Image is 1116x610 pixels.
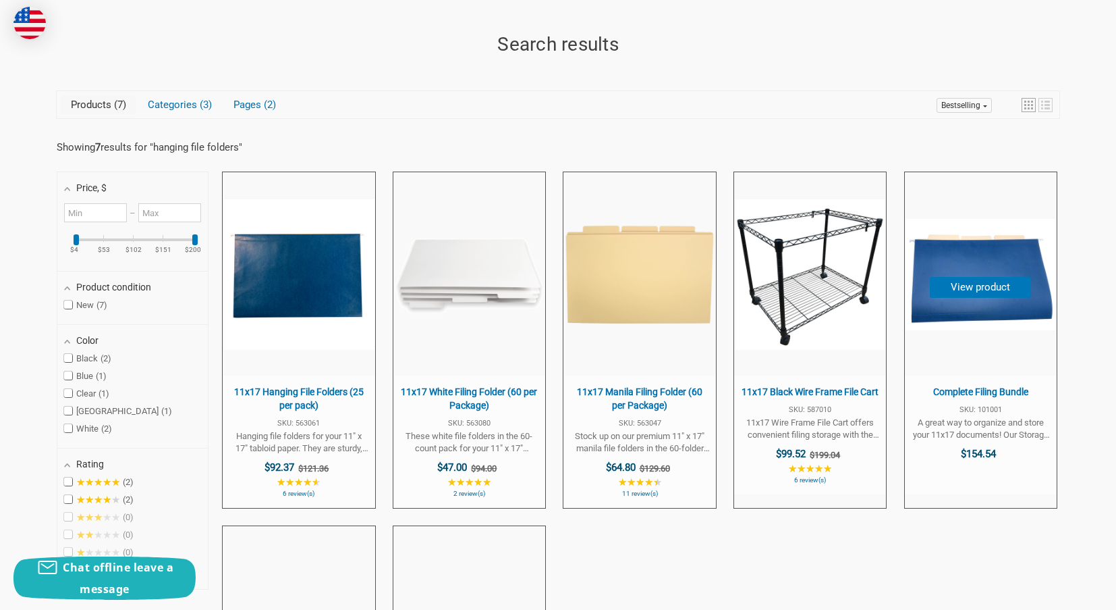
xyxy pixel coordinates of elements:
span: ★★★★★ [76,530,120,540]
span: $129.60 [640,463,670,474]
span: 3 [197,99,212,111]
a: 11x17 Black Wire Frame File Cart [734,172,886,494]
span: Black [64,353,111,364]
span: $92.37 [264,461,294,474]
a: View grid mode [1022,98,1036,112]
span: , $ [97,182,107,193]
span: ★★★★★ [76,494,120,505]
span: ★★★★★ [76,512,120,523]
span: White [64,424,112,434]
span: $64.80 [606,461,636,474]
a: View Products Tab [61,95,136,114]
span: 0 [123,530,134,540]
span: 11x17 Black Wire Frame File Cart [741,386,879,399]
span: SKU: 101001 [912,406,1050,413]
a: Complete Filing Bundle [905,172,1057,494]
ins: $102 [119,247,148,253]
span: SKU: 587010 [741,406,879,413]
span: 11 review(s) [570,490,708,497]
a: 11x17 White Filing Folder (60 per Package) [393,172,545,508]
a: Sort options [937,98,992,113]
span: 6 review(s) [741,477,879,484]
span: Chat offline leave a message [63,560,173,596]
a: View list mode [1038,98,1053,112]
span: 0 [123,512,134,522]
span: $154.54 [961,448,996,460]
b: 7 [95,141,101,153]
span: 11x17 Wire Frame File Cart offers convenient filing storage with the capability of rolling the ca... [741,417,879,441]
ins: $200 [179,247,207,253]
span: – [127,208,138,218]
span: These white file folders in the 60-count pack for your 11" x 17" paperwork will keep you organize... [400,430,538,455]
span: New [64,300,107,311]
input: Maximum value [138,203,201,222]
span: 11x17 White Filing Folder (60 per Package) [400,386,538,412]
span: 1 [161,406,172,416]
span: Price [76,182,107,193]
a: hanging file folders [153,141,239,153]
span: $94.00 [471,463,497,474]
span: 1 [99,388,109,399]
h1: Search results [57,30,1059,59]
span: 7 [96,300,107,310]
a: View Categories Tab [138,95,222,114]
a: View Pages Tab [223,95,286,114]
span: Complete Filing Bundle [912,386,1050,399]
span: 6 review(s) [229,490,368,497]
span: ★★★★★ [76,547,120,558]
span: 2 [123,494,134,505]
span: Bestselling [941,101,980,110]
span: 2 [101,424,112,434]
span: 2 [101,353,111,363]
span: 1 [96,371,107,381]
img: Complete Filing Bundle [905,219,1056,330]
span: $99.52 [776,448,806,460]
span: Product condition [76,282,151,293]
span: Color [76,335,99,346]
a: 11x17 Hanging File Folders (25 per pack) [223,172,374,508]
span: ★★★★★ [76,477,120,488]
span: 11x17 Manila Filing Folder (60 per Package) [570,386,708,412]
ins: $53 [90,247,118,253]
input: Minimum value [64,203,127,222]
span: Clear [64,388,109,399]
span: A great way to organize and store your 11x17 documents! Our Storage Box bundle includes the hangi... [912,417,1050,441]
span: ★★★★★ [618,477,662,488]
button: Chat offline leave a message [13,557,196,600]
span: SKU: 563047 [570,420,708,427]
span: ★★★★★ [447,477,491,488]
div: Showing results for " " [57,141,242,153]
span: 0 [123,547,134,557]
span: 11x17 Hanging File Folders (25 per pack) [229,386,368,412]
a: 11x17 Manila Filing Folder (60 per Package) [563,172,715,508]
span: ★★★★★ [788,463,832,474]
span: Hanging file folders for your 11" x 17" tabloid paper. They are sturdy, hanging folders by [PERSO... [229,430,368,455]
span: $47.00 [437,461,467,474]
span: $199.04 [810,450,840,460]
span: SKU: 563061 [229,420,368,427]
span: 7 [111,99,126,111]
span: Blue [64,371,107,382]
img: duty and tax information for United States [13,7,46,39]
ins: $4 [60,247,88,253]
span: Stock up on our premium 11" x 17" manila file folders in the 60-folder pack from 11x17. These are... [570,430,708,455]
ins: $151 [149,247,177,253]
span: SKU: 563080 [400,420,538,427]
span: 2 review(s) [400,490,538,497]
span: Rating [76,459,104,469]
span: [GEOGRAPHIC_DATA] [64,406,172,417]
button: View product [930,277,1031,298]
span: 2 [123,477,134,487]
span: 2 [261,99,276,111]
span: $121.36 [298,463,329,474]
span: ★★★★★ [277,477,320,488]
